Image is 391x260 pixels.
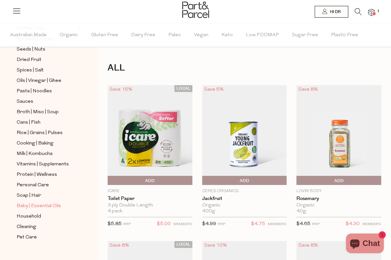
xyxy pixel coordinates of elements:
span: Paleo [168,24,181,47]
span: $4.30 [346,220,360,228]
span: Vegan [194,24,208,47]
img: Part&Parcel [182,2,209,18]
span: Milk | Kombucha [17,150,53,158]
span: Low FODMAP [246,24,279,47]
a: Rice | Grains | Pulses [17,129,76,137]
span: Cans | Fish [17,119,40,127]
span: Dairy Free [131,24,155,47]
span: Organic [60,24,78,47]
span: Household [17,213,41,221]
a: Pasta | Noodles [17,87,76,95]
span: Spices | Salt [17,67,44,74]
span: Rice | Grains | Pulses [17,129,63,137]
a: Rosemary [296,196,381,202]
span: $4.99 [202,222,216,226]
span: Cooking | Baking [17,140,53,147]
button: Add To Parcel [296,176,381,185]
div: Save 15% [108,85,134,94]
span: Soap | Hair [17,192,41,200]
div: Save 8% [296,85,320,94]
a: Vitamins | Supplements [17,160,76,168]
a: Baby | Essential Oils [17,202,76,210]
img: Rosemary [296,85,381,185]
span: Personal Care [17,181,49,189]
img: Toilet Paper [108,85,192,185]
small: MEMBERS [268,222,287,226]
span: Baby | Essential Oils [17,202,61,210]
span: $5.85 [108,222,122,226]
a: Personal Care [17,181,76,189]
span: Dried Fruit [17,56,41,64]
a: Toilet Paper [108,196,192,202]
a: 1 [368,9,375,16]
a: Cans | Fish [17,118,76,127]
small: MEMBERS [173,222,192,226]
a: Household [17,212,76,221]
button: Add To Parcel [202,176,287,185]
span: 400g [202,208,215,214]
div: Organic [202,203,287,208]
a: Seeds | Nuts [17,45,76,54]
span: 40g [296,208,306,214]
a: Soap | Hair [17,191,76,200]
span: $5.00 [157,220,171,228]
span: Oils | Vinegar | Ghee [17,77,61,85]
p: Lovin' Body [296,188,381,194]
a: Dried Fruit [17,56,76,64]
span: Pasta | Noodles [17,87,52,95]
span: Seeds | Nuts [17,46,45,54]
span: Protein | Wellness [17,171,57,179]
div: Save 5% [202,85,226,94]
span: Sugar Free [292,24,318,47]
img: Jackfruit [202,85,287,185]
a: Spices | Salt [17,66,76,74]
a: Jackfruit [202,196,287,202]
a: Sauces [17,98,76,106]
small: RRP [312,222,320,226]
span: Vitamins | Supplements [17,161,69,168]
a: Hi DR [315,6,348,18]
span: LOCAL [174,241,192,248]
a: Cooking | Baking [17,139,76,147]
p: Ceres Organics [202,188,287,194]
div: 3 ply Double Length [108,203,192,208]
span: Sauces [17,98,33,106]
a: Pet Care [17,233,76,241]
inbox-online-store-chat: Shopify online store chat [344,234,386,255]
span: Pet Care [17,234,37,241]
span: Cleaning [17,223,36,231]
div: Save 10% [202,241,229,250]
div: Save 8% [108,241,131,250]
span: Gluten Free [91,24,118,47]
a: Broth | Miso | Soup [17,108,76,116]
a: Milk | Kombucha [17,150,76,158]
div: Organic [296,203,381,208]
button: Add To Parcel [108,176,192,185]
a: Cleaning [17,223,76,231]
span: Hi DR [328,9,341,15]
span: $4.65 [296,222,310,226]
span: Plastic Free [331,24,358,47]
span: Broth | Miso | Soup [17,108,59,116]
span: Keto [221,24,233,47]
small: MEMBERS [362,222,381,226]
small: RRP [218,222,225,226]
p: icare [108,188,192,194]
a: Oils | Vinegar | Ghee [17,77,76,85]
span: 4 pack [108,208,122,214]
div: Save 8% [296,241,320,250]
span: 1 [375,8,381,14]
h1: ALL [108,60,381,75]
span: LOCAL [174,85,192,92]
span: $4.75 [251,220,265,228]
small: RRP [123,222,131,226]
span: Australian Made [10,24,47,47]
a: Protein | Wellness [17,171,76,179]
